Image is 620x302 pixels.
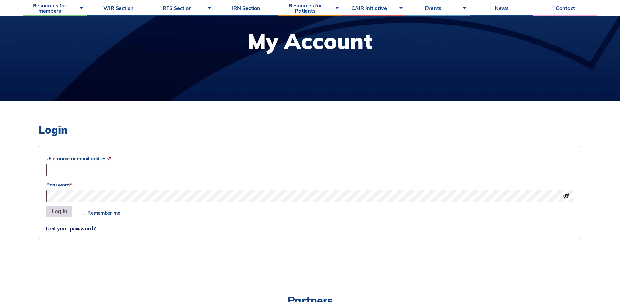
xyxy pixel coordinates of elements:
label: Password [46,180,573,190]
a: Lost your password? [46,225,96,232]
h2: Login [39,124,581,136]
label: Username or email address [46,154,573,164]
button: Show password [563,192,570,199]
input: Remember me [81,211,85,215]
h1: My Account [248,30,373,52]
span: Remember me [88,210,120,215]
button: Log in [46,206,72,218]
